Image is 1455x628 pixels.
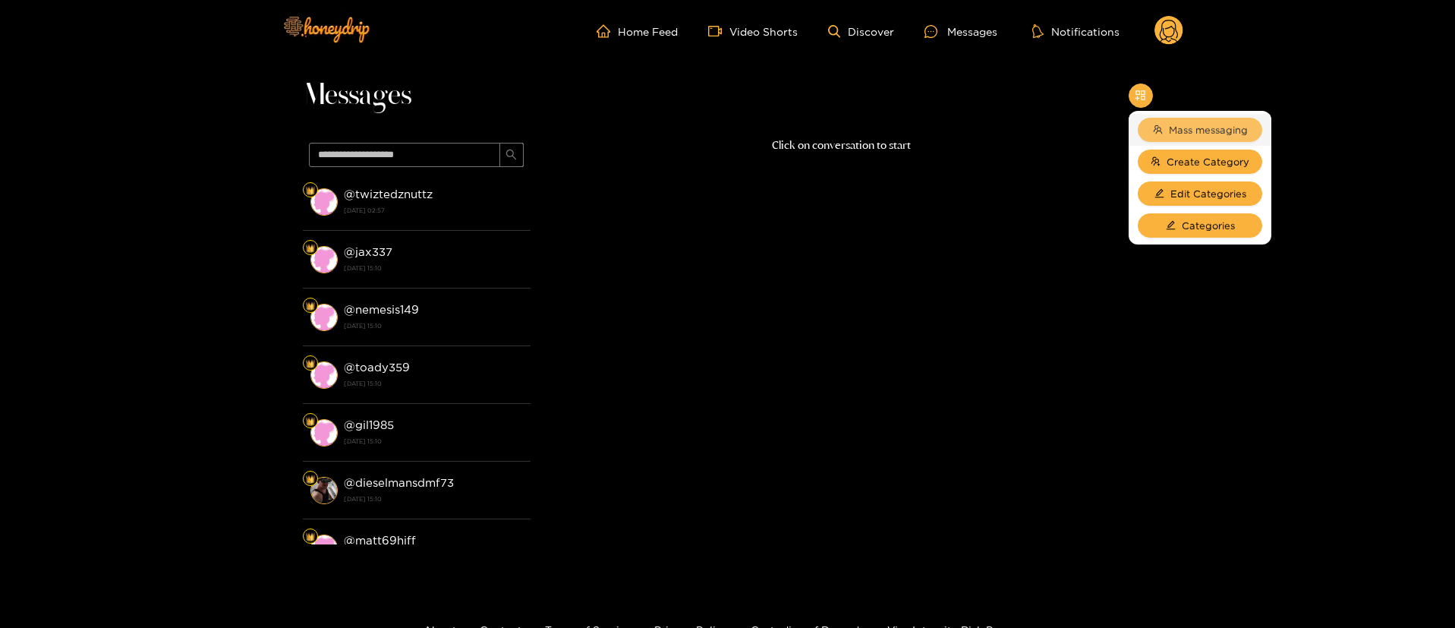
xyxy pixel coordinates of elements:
[310,188,338,216] img: conversation
[344,492,523,506] strong: [DATE] 15:10
[1154,188,1164,200] span: edit
[344,261,523,275] strong: [DATE] 15:10
[344,204,523,217] strong: [DATE] 02:57
[1138,118,1262,142] button: teamMass messaging
[1153,125,1163,136] span: team
[310,361,338,389] img: conversation
[344,377,523,390] strong: [DATE] 15:10
[306,301,315,311] img: Fan Level
[344,245,392,258] strong: @ jax337
[1028,24,1124,39] button: Notifications
[1151,156,1161,168] span: usergroup-add
[1182,218,1235,233] span: Categories
[310,246,338,273] img: conversation
[924,23,997,40] div: Messages
[344,319,523,333] strong: [DATE] 15:10
[708,24,798,38] a: Video Shorts
[310,304,338,331] img: conversation
[344,434,523,448] strong: [DATE] 15:10
[306,532,315,541] img: Fan Level
[1166,220,1176,232] span: edit
[828,25,894,38] a: Discover
[597,24,678,38] a: Home Feed
[499,143,524,167] button: search
[344,303,419,316] strong: @ nemesis149
[708,24,729,38] span: video-camera
[344,534,416,547] strong: @ matt69hiff
[303,77,411,114] span: Messages
[344,418,394,431] strong: @ gil1985
[310,419,338,447] img: conversation
[344,361,410,374] strong: @ toady359
[1167,154,1249,169] span: Create Category
[1135,90,1146,103] span: appstore-add
[597,24,618,38] span: home
[1138,181,1262,206] button: editEdit Categories
[1138,213,1262,238] button: editCategories
[1170,186,1246,201] span: Edit Categories
[1138,150,1262,174] button: usergroup-addCreate Category
[344,188,433,200] strong: @ twiztedznuttz
[306,417,315,426] img: Fan Level
[306,359,315,368] img: Fan Level
[306,244,315,253] img: Fan Level
[531,137,1153,154] p: Click on conversation to start
[306,475,315,484] img: Fan Level
[310,535,338,562] img: conversation
[306,186,315,195] img: Fan Level
[1169,122,1248,137] span: Mass messaging
[505,149,517,162] span: search
[310,477,338,504] img: conversation
[344,476,454,489] strong: @ dieselmansdmf73
[1129,84,1153,108] button: appstore-add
